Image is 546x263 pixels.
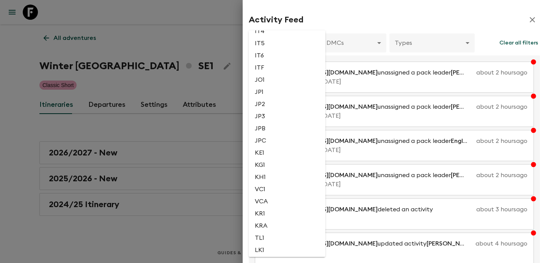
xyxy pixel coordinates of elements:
[249,62,325,74] li: ITF
[249,135,325,147] li: JPC
[249,98,325,110] li: JP2
[249,195,325,208] li: VCA
[249,25,325,37] li: IT4
[249,86,325,98] li: JP1
[249,122,325,135] li: JPB
[249,110,325,122] li: JP3
[249,208,325,220] li: KR1
[249,147,325,159] li: KE1
[249,37,325,49] li: IT5
[249,183,325,195] li: VC1
[249,74,325,86] li: JO1
[249,232,325,244] li: TL1
[249,244,325,256] li: LK1
[249,159,325,171] li: KG1
[249,49,325,62] li: IT6
[249,220,325,232] li: KRA
[249,171,325,183] li: KH1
